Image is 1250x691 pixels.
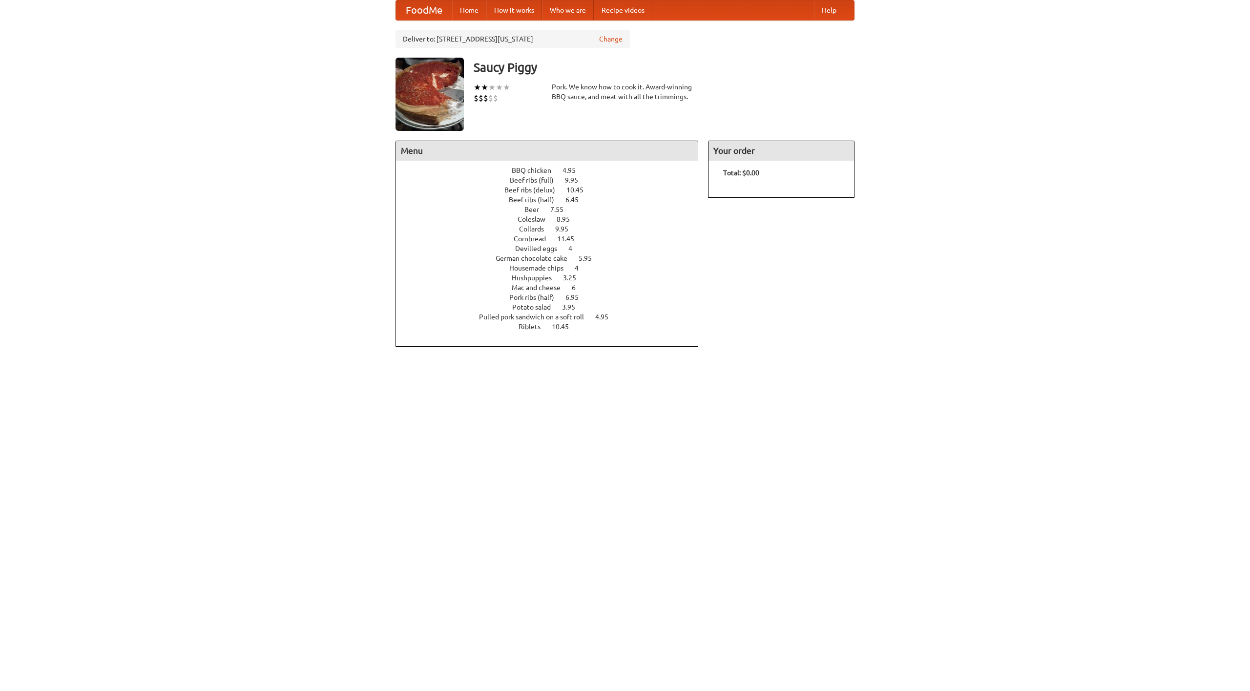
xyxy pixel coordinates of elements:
span: 11.45 [557,235,584,243]
span: 3.25 [563,274,586,282]
h3: Saucy Piggy [474,58,854,77]
span: 9.95 [555,225,578,233]
span: 4 [568,245,582,252]
a: Mac and cheese 6 [512,284,594,292]
span: Pulled pork sandwich on a soft roll [479,313,594,321]
img: angular.jpg [396,58,464,131]
h4: Your order [708,141,854,161]
a: Hushpuppies 3.25 [512,274,594,282]
a: Potato salad 3.95 [512,303,593,311]
span: Devilled eggs [515,245,567,252]
span: 6 [572,284,585,292]
li: ★ [496,82,503,93]
a: Beef ribs (full) 9.95 [510,176,596,184]
a: Pulled pork sandwich on a soft roll 4.95 [479,313,626,321]
a: Home [452,0,486,20]
span: BBQ chicken [512,167,561,174]
span: Beef ribs (half) [509,196,564,204]
span: Riblets [519,323,550,331]
span: Pork ribs (half) [509,293,564,301]
li: ★ [474,82,481,93]
li: ★ [488,82,496,93]
span: Cornbread [514,235,556,243]
a: Coleslaw 8.95 [518,215,588,223]
a: FoodMe [396,0,452,20]
div: Pork. We know how to cook it. Award-winning BBQ sauce, and meat with all the trimmings. [552,82,698,102]
span: Collards [519,225,554,233]
span: 4.95 [562,167,585,174]
a: Who we are [542,0,594,20]
span: Hushpuppies [512,274,562,282]
a: Change [599,34,623,44]
span: 8.95 [557,215,580,223]
span: 4.95 [595,313,618,321]
a: Cornbread 11.45 [514,235,592,243]
a: Beef ribs (half) 6.45 [509,196,597,204]
li: $ [488,93,493,104]
span: Potato salad [512,303,561,311]
span: Beef ribs (delux) [504,186,565,194]
span: 6.95 [565,293,588,301]
li: $ [483,93,488,104]
a: Devilled eggs 4 [515,245,590,252]
a: Recipe videos [594,0,652,20]
span: 4 [575,264,588,272]
a: BBQ chicken 4.95 [512,167,594,174]
span: 9.95 [565,176,588,184]
span: 7.55 [550,206,573,213]
span: Beer [524,206,549,213]
a: Beer 7.55 [524,206,582,213]
li: ★ [481,82,488,93]
a: Housemade chips 4 [509,264,597,272]
span: Housemade chips [509,264,573,272]
span: Beef ribs (full) [510,176,563,184]
span: 10.45 [566,186,593,194]
a: German chocolate cake 5.95 [496,254,610,262]
li: ★ [503,82,510,93]
span: Mac and cheese [512,284,570,292]
span: 10.45 [552,323,579,331]
b: Total: $0.00 [723,169,759,177]
a: Riblets 10.45 [519,323,587,331]
span: 3.95 [562,303,585,311]
span: German chocolate cake [496,254,577,262]
li: $ [479,93,483,104]
h4: Menu [396,141,698,161]
span: 5.95 [579,254,602,262]
a: Collards 9.95 [519,225,586,233]
div: Deliver to: [STREET_ADDRESS][US_STATE] [396,30,630,48]
a: Beef ribs (delux) 10.45 [504,186,602,194]
span: 6.45 [565,196,588,204]
li: $ [474,93,479,104]
a: Pork ribs (half) 6.95 [509,293,597,301]
li: $ [493,93,498,104]
a: How it works [486,0,542,20]
a: Help [814,0,844,20]
span: Coleslaw [518,215,555,223]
